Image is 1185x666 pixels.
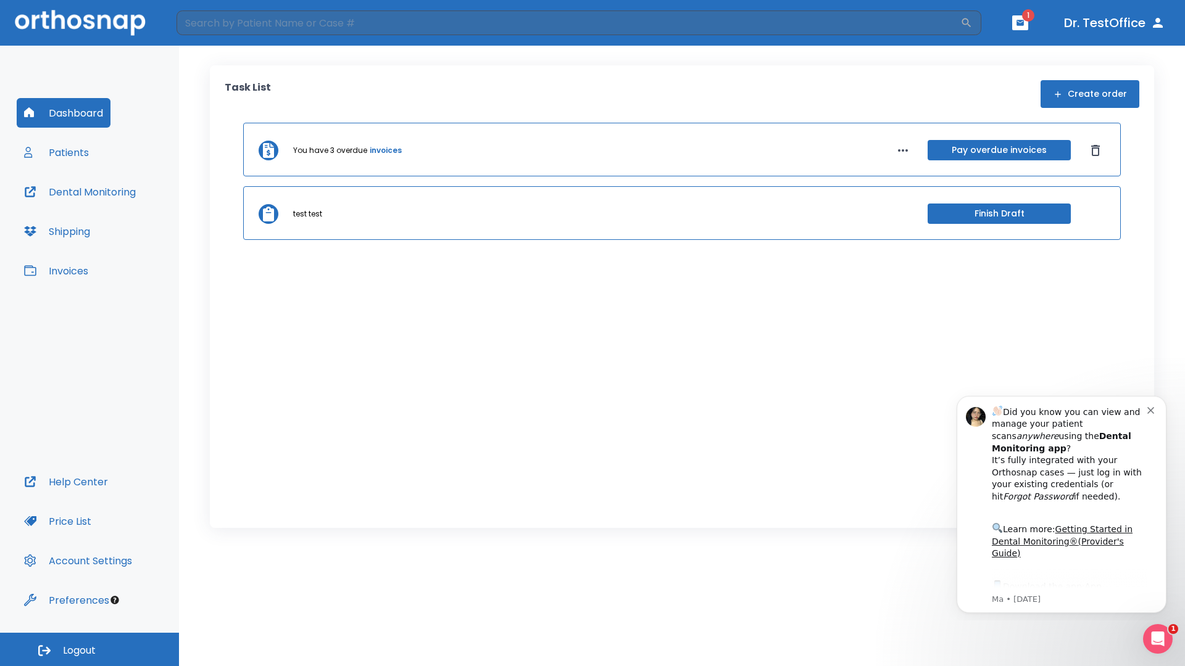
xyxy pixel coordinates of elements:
[17,138,96,167] button: Patients
[1168,624,1178,634] span: 1
[17,177,143,207] button: Dental Monitoring
[15,10,146,35] img: Orthosnap
[17,467,115,496] button: Help Center
[1022,9,1034,22] span: 1
[1086,141,1105,160] button: Dismiss
[17,98,110,128] button: Dashboard
[17,256,96,286] button: Invoices
[177,10,960,35] input: Search by Patient Name or Case #
[1059,12,1170,34] button: Dr. TestOffice
[928,140,1071,160] button: Pay overdue invoices
[17,216,98,246] button: Shipping
[209,19,219,29] button: Dismiss notification
[54,209,209,220] p: Message from Ma, sent 8w ago
[293,208,322,220] p: test test
[225,80,271,108] p: Task List
[1143,624,1173,654] iframe: Intercom live chat
[17,506,99,536] button: Price List
[1041,80,1139,108] button: Create order
[370,145,402,156] a: invoices
[938,385,1185,620] iframe: Intercom notifications message
[293,145,367,156] p: You have 3 overdue
[17,585,117,615] button: Preferences
[54,194,209,257] div: Download the app: | ​ Let us know if you need help getting started!
[109,594,120,606] div: Tooltip anchor
[63,644,96,657] span: Logout
[17,546,139,575] button: Account Settings
[54,197,164,219] a: App Store
[928,203,1071,224] button: Finish Draft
